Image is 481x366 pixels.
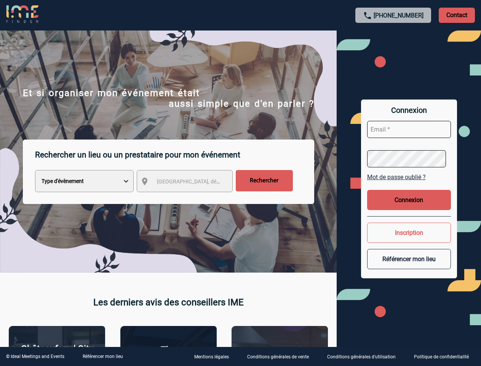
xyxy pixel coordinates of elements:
[321,353,408,360] a: Conditions générales d'utilisation
[241,353,321,360] a: Conditions générales de vente
[327,355,396,360] p: Conditions générales d'utilisation
[6,354,64,359] div: © Ideal Meetings and Events
[247,355,309,360] p: Conditions générales de vente
[194,355,229,360] p: Mentions légales
[83,354,123,359] a: Référencer mon lieu
[408,353,481,360] a: Politique de confidentialité
[414,355,469,360] p: Politique de confidentialité
[188,353,241,360] a: Mentions légales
